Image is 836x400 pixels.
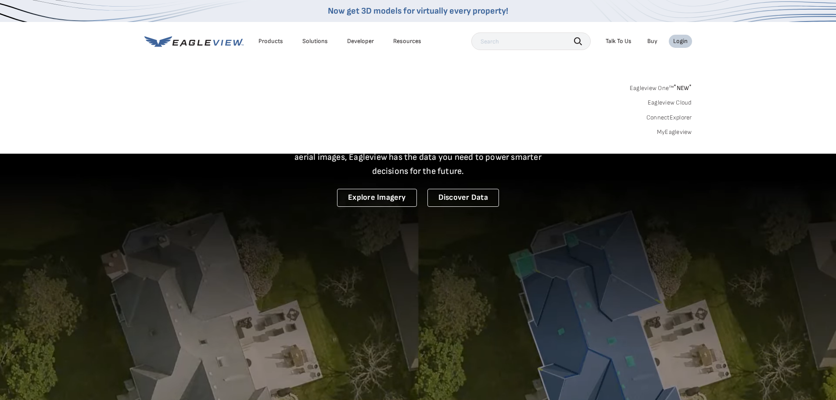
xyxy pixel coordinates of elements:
[606,37,631,45] div: Talk To Us
[630,82,692,92] a: Eagleview One™*NEW*
[258,37,283,45] div: Products
[673,37,688,45] div: Login
[302,37,328,45] div: Solutions
[328,6,508,16] a: Now get 3D models for virtually every property!
[427,189,499,207] a: Discover Data
[657,128,692,136] a: MyEagleview
[674,84,692,92] span: NEW
[284,136,553,178] p: A new era starts here. Built on more than 3.5 billion high-resolution aerial images, Eagleview ha...
[646,114,692,122] a: ConnectExplorer
[347,37,374,45] a: Developer
[337,189,417,207] a: Explore Imagery
[648,99,692,107] a: Eagleview Cloud
[393,37,421,45] div: Resources
[471,32,591,50] input: Search
[647,37,657,45] a: Buy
